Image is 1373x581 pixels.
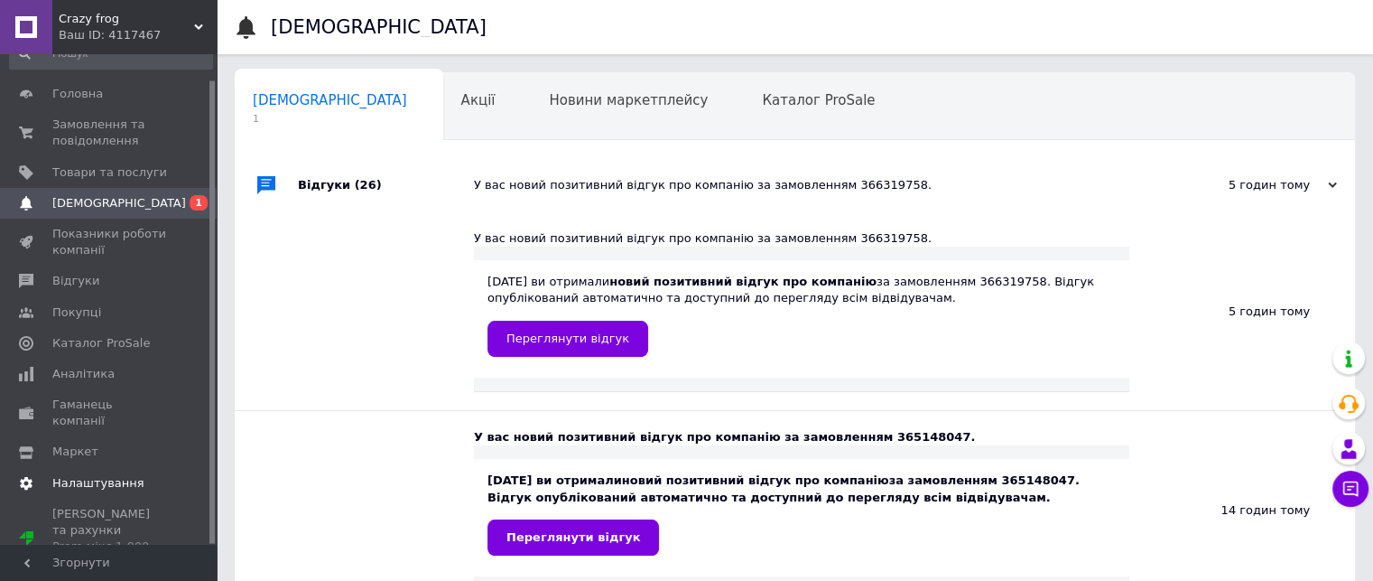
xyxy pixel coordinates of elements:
[52,475,144,492] span: Налаштування
[253,112,407,126] span: 1
[52,117,167,149] span: Замовлення та повідомлення
[487,520,659,556] a: Переглянути відгук
[487,274,1116,356] div: [DATE] ви отримали за замовленням 366319758. Відгук опублікований автоматично та доступний до пер...
[52,195,186,211] span: [DEMOGRAPHIC_DATA]
[52,226,167,258] span: Показники роботи компанії
[190,195,208,211] span: 1
[52,539,167,571] div: Prom мікс 1 000 (13 місяців)
[271,16,487,38] h1: [DEMOGRAPHIC_DATA]
[506,530,640,544] span: Переглянути відгук
[52,444,98,460] span: Маркет
[253,92,407,108] span: [DEMOGRAPHIC_DATA]
[609,275,877,288] b: новий позитивний відгук про компанію
[762,92,875,108] span: Каталог ProSale
[474,177,1156,193] div: У вас новий позитивний відгук про компанію за замовленням 366319758.
[474,230,1129,247] div: У вас новий позитивний відгук про компанію за замовленням 366319758.
[52,273,99,289] span: Відгуки
[622,473,889,487] b: новий позитивний відгук про компанію
[1332,471,1368,507] button: Чат з покупцем
[355,178,382,192] span: (26)
[474,429,1129,445] div: У вас новий позитивний відгук про компанію за замовленням 365148047.
[487,473,1116,555] div: [DATE] ви отримали за замовленням 365148047. Відгук опублікований автоматично та доступний до пер...
[52,366,115,382] span: Аналітика
[52,305,101,321] span: Покупці
[461,92,496,108] span: Акції
[549,92,708,108] span: Новини маркетплейсу
[59,11,194,27] span: Crazy frog
[52,506,167,572] span: [PERSON_NAME] та рахунки
[506,332,629,345] span: Переглянути відгук
[52,164,167,181] span: Товари та послуги
[59,27,217,43] div: Ваш ID: 4117467
[298,158,474,212] div: Відгуки
[1156,177,1337,193] div: 5 годин тому
[52,335,150,351] span: Каталог ProSale
[1129,212,1355,410] div: 5 годин тому
[52,397,167,429] span: Гаманець компанії
[52,86,103,102] span: Головна
[487,321,648,357] a: Переглянути відгук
